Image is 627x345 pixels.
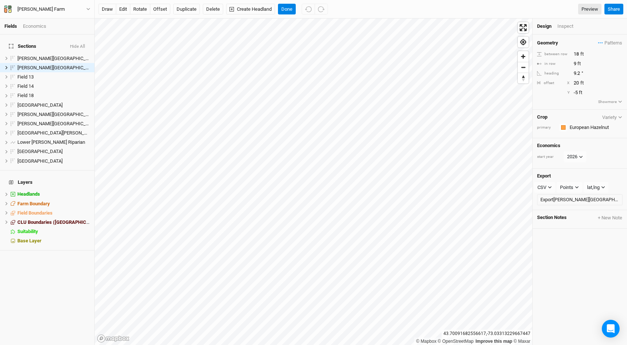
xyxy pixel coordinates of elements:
div: offset [544,80,554,86]
h4: Export [537,173,623,179]
button: lat,lng [584,182,608,193]
a: Mapbox [416,339,436,344]
span: [PERSON_NAME][GEOGRAPHIC_DATA] [17,121,98,126]
div: Suitability [17,229,90,235]
div: Bogue Field [17,56,90,62]
div: Field Boundaries [17,210,90,216]
a: Fields [4,23,17,29]
a: OpenStreetMap [438,339,474,344]
input: European Hazelnut [567,123,623,132]
h4: Layers [4,175,90,190]
span: [GEOGRAPHIC_DATA] [17,102,63,108]
div: [PERSON_NAME] Farm [17,6,65,13]
div: Field 14 [17,83,90,89]
button: edit [116,4,130,15]
span: Suitability [17,229,38,234]
span: [PERSON_NAME][GEOGRAPHIC_DATA] [17,65,98,70]
span: Field 14 [17,83,34,89]
span: [PERSON_NAME][GEOGRAPHIC_DATA] [17,56,98,61]
a: Improve this map [476,339,512,344]
div: X [567,80,570,86]
div: between row [537,52,570,57]
span: Patterns [598,39,622,47]
span: Sections [9,43,36,49]
button: Zoom out [518,62,529,73]
div: West Field [17,158,90,164]
div: Knoll Field South [17,121,90,127]
button: Variety [602,115,623,120]
span: Headlands [17,191,40,197]
div: Inspect [557,23,584,30]
span: Farm Boundary [17,201,50,206]
span: Field 13 [17,74,34,80]
button: Points [557,182,582,193]
div: Field 13 [17,74,90,80]
button: Hide All [70,44,85,49]
button: Redo (^Z) [315,4,328,15]
div: Y [544,90,570,96]
div: CLU Boundaries (US) [17,219,90,225]
span: [GEOGRAPHIC_DATA][PERSON_NAME] [17,130,98,136]
div: Design [537,23,551,30]
div: Cadwell Farm [17,6,65,13]
div: Economics [23,23,46,30]
button: offset [150,4,170,15]
div: Points [560,184,573,191]
button: Undo (^z) [302,4,315,15]
div: 43.70091682556617 , -73.03313229667447 [442,330,532,338]
button: Showmore [598,99,623,105]
button: Find my location [518,37,529,47]
span: Base Layer [17,238,41,243]
button: [PERSON_NAME] Farm [4,5,91,13]
button: Enter fullscreen [518,22,529,33]
button: + New Note [597,215,623,221]
div: primary [537,125,556,130]
button: Done [278,4,296,15]
div: Bogue Field East [17,65,90,71]
div: CSV [537,184,546,191]
div: Upper South Pasture [17,149,90,155]
div: Island Field [17,102,90,108]
div: Field 18 [17,93,90,99]
span: Field Boundaries [17,210,53,216]
canvas: Map [95,19,532,345]
div: in row [537,61,570,67]
span: Lower [PERSON_NAME] Riparian [17,139,85,145]
span: [GEOGRAPHIC_DATA] [17,149,63,154]
button: Zoom in [518,51,529,62]
div: start year [537,154,563,160]
h4: Crop [537,114,547,120]
span: [PERSON_NAME][GEOGRAPHIC_DATA] [17,112,98,117]
div: heading [537,71,570,76]
button: Create Headland [226,4,275,15]
button: rotate [130,4,150,15]
button: Delete [203,4,223,15]
a: Mapbox logo [97,334,130,343]
button: Share [604,4,623,15]
button: Reset bearing to north [518,73,529,83]
button: 2026 [564,151,586,162]
button: draw [98,4,116,15]
div: Base Layer [17,238,90,244]
a: Preview [578,4,601,15]
span: Section Notes [537,215,567,221]
span: [GEOGRAPHIC_DATA] [17,158,63,164]
h4: Geometry [537,40,558,46]
div: lat,lng [587,184,600,191]
button: CSV [534,182,555,193]
div: Knoll Field North [17,112,90,117]
div: Headlands [17,191,90,197]
h4: Economics [537,143,623,149]
span: CLU Boundaries ([GEOGRAPHIC_DATA]) [17,219,104,225]
div: Lower Bogue Riparian [17,139,90,145]
button: Export[PERSON_NAME][GEOGRAPHIC_DATA] [537,194,623,205]
div: Farm Boundary [17,201,90,207]
div: Open Intercom Messenger [602,320,620,338]
button: Duplicate [173,4,200,15]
